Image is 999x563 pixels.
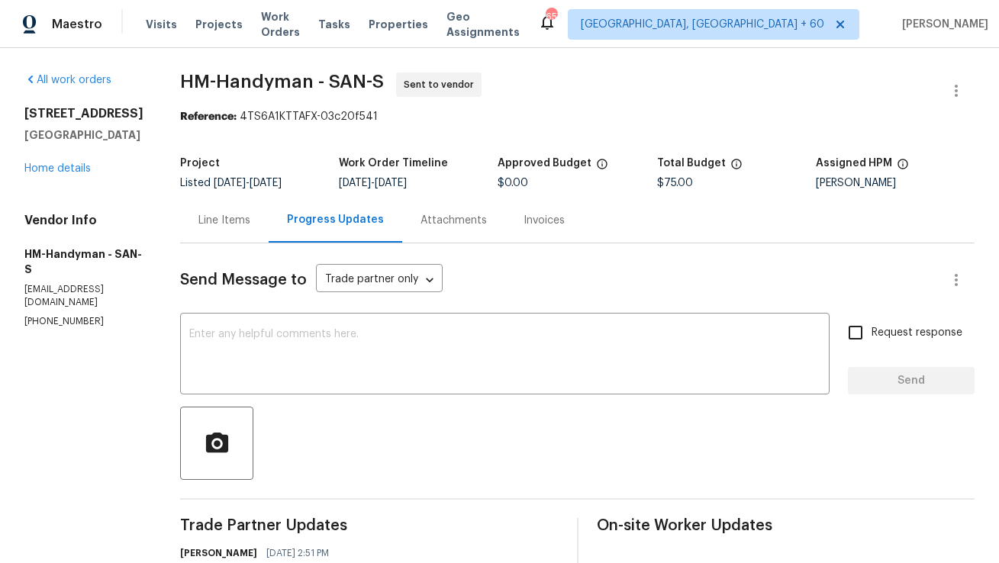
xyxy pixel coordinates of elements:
span: Send Message to [180,272,307,288]
h5: Assigned HPM [816,158,892,169]
span: [PERSON_NAME] [896,17,988,32]
span: The hpm assigned to this work order. [897,158,909,178]
span: Properties [369,17,428,32]
div: 4TS6A1KTTAFX-03c20f541 [180,109,975,124]
span: The total cost of line items that have been approved by both Opendoor and the Trade Partner. This... [596,158,608,178]
span: $0.00 [498,178,528,188]
span: Listed [180,178,282,188]
h5: HM-Handyman - SAN-S [24,246,143,277]
span: Work Orders [261,9,300,40]
span: Projects [195,17,243,32]
div: Invoices [524,213,565,228]
span: Tasks [318,19,350,30]
span: $75.00 [657,178,693,188]
a: Home details [24,163,91,174]
span: Sent to vendor [404,77,480,92]
span: - [339,178,407,188]
div: Line Items [198,213,250,228]
span: Geo Assignments [446,9,520,40]
span: - [214,178,282,188]
h6: [PERSON_NAME] [180,545,257,561]
h5: [GEOGRAPHIC_DATA] [24,127,143,143]
h5: Project [180,158,220,169]
span: [DATE] [375,178,407,188]
div: [PERSON_NAME] [816,178,975,188]
span: The total cost of line items that have been proposed by Opendoor. This sum includes line items th... [730,158,743,178]
a: All work orders [24,75,111,85]
span: [DATE] [214,178,246,188]
h4: Vendor Info [24,213,143,228]
span: HM-Handyman - SAN-S [180,72,384,91]
p: [PHONE_NUMBER] [24,315,143,328]
span: [GEOGRAPHIC_DATA], [GEOGRAPHIC_DATA] + 60 [581,17,824,32]
span: Maestro [52,17,102,32]
h5: Work Order Timeline [339,158,448,169]
h5: Total Budget [657,158,726,169]
div: Progress Updates [287,212,384,227]
div: Attachments [421,213,487,228]
h5: Approved Budget [498,158,591,169]
div: Trade partner only [316,268,443,293]
h2: [STREET_ADDRESS] [24,106,143,121]
b: Reference: [180,111,237,122]
span: [DATE] 2:51 PM [266,545,329,561]
span: [DATE] [250,178,282,188]
span: On-site Worker Updates [597,518,975,533]
div: 657 [546,9,556,24]
span: Trade Partner Updates [180,518,559,533]
p: [EMAIL_ADDRESS][DOMAIN_NAME] [24,283,143,309]
span: Request response [872,325,962,341]
span: [DATE] [339,178,371,188]
span: Visits [146,17,177,32]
